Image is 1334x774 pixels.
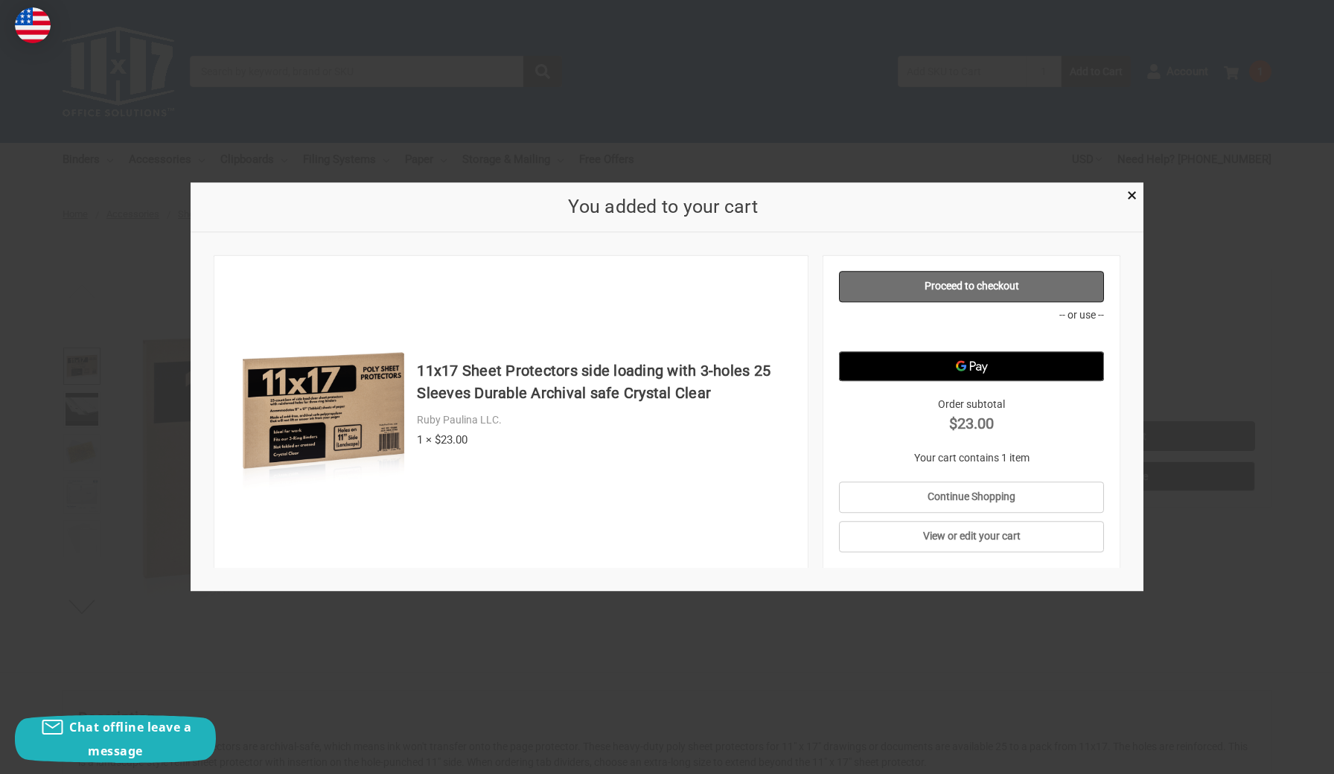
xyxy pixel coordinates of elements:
iframe: Google 고객 리뷰 [1211,734,1334,774]
button: Chat offline leave a message [15,715,216,763]
p: Your cart contains 1 item [839,450,1105,466]
div: 1 × $23.00 [417,432,792,449]
a: Close [1124,186,1140,202]
h2: You added to your cart [214,193,1112,221]
img: 11x17 Sheet Protectors side loading with 3-holes 25 Sleeves Durable Archival safe Crystal Clear [237,326,409,498]
div: Ruby Paulina LLC. [417,412,792,428]
img: duty and tax information for United States [15,7,51,43]
a: Proceed to checkout [839,271,1105,302]
strong: $23.00 [839,412,1105,435]
div: Order subtotal [839,397,1105,435]
span: Chat offline leave a message [69,719,191,759]
button: Google Pay [839,351,1105,381]
p: -- or use -- [839,307,1105,323]
h4: 11x17 Sheet Protectors side loading with 3-holes 25 Sleeves Durable Archival safe Crystal Clear [417,359,792,404]
a: Continue Shopping [839,482,1105,513]
span: × [1127,185,1137,206]
a: View or edit your cart [839,521,1105,552]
